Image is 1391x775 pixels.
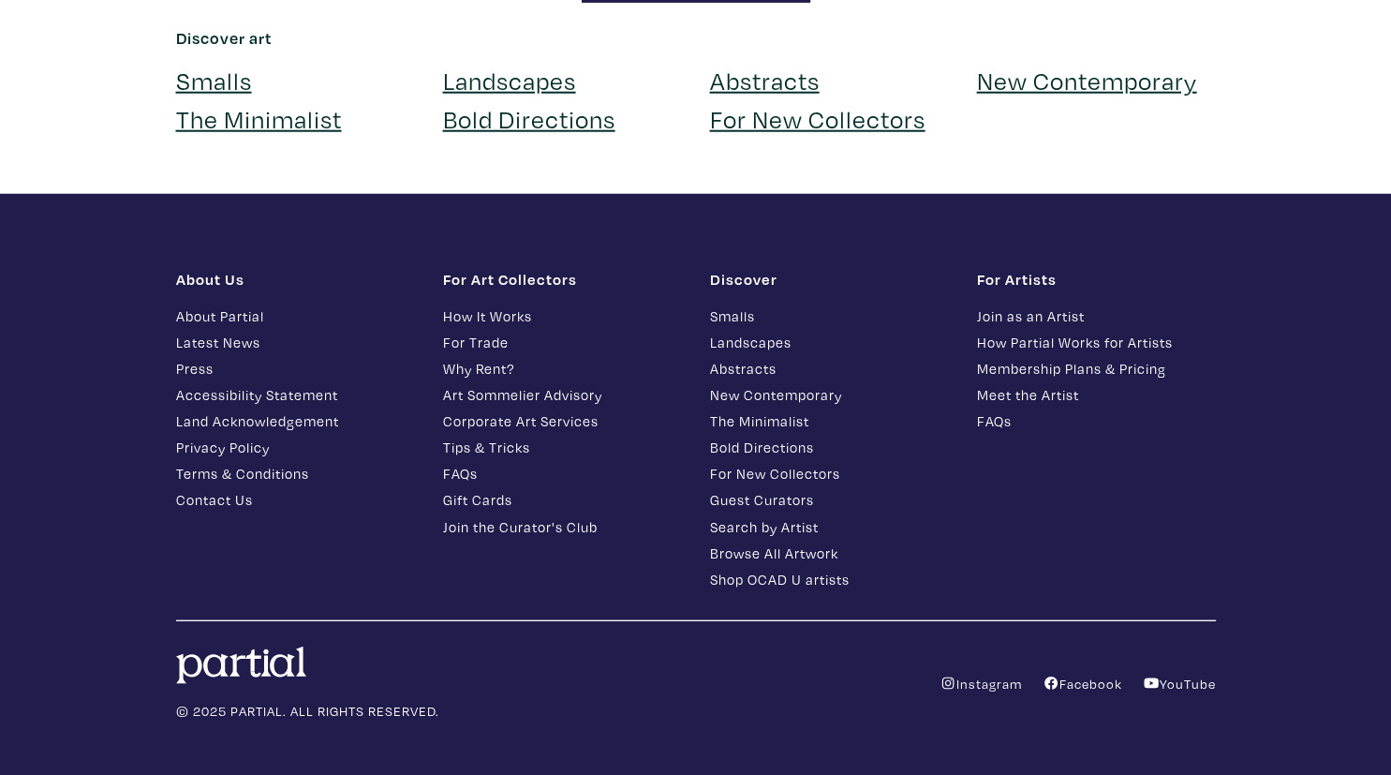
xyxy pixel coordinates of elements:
[977,64,1197,97] a: New Contemporary
[977,358,1216,380] a: Membership Plans & Pricing
[443,64,576,97] a: Landscapes
[443,463,682,484] a: FAQs
[977,384,1216,406] a: Meet the Artist
[940,675,1022,693] a: Instagram
[443,384,682,406] a: Art Sommelier Advisory
[710,306,949,327] a: Smalls
[176,358,415,380] a: Press
[176,463,415,484] a: Terms & Conditions
[443,358,682,380] a: Why Rent?
[176,28,1216,49] h6: Discover art
[176,306,415,327] a: About Partial
[176,410,415,432] a: Land Acknowledgement
[176,270,415,289] h1: About Us
[710,410,949,432] a: The Minimalist
[977,306,1216,327] a: Join as an Artist
[710,516,949,538] a: Search by Artist
[977,332,1216,353] a: How Partial Works for Artists
[710,102,925,135] a: For New Collectors
[710,437,949,458] a: Bold Directions
[443,306,682,327] a: How It Works
[710,358,949,380] a: Abstracts
[176,384,415,406] a: Accessibility Statement
[1043,675,1122,693] a: Facebook
[710,569,949,590] a: Shop OCAD U artists
[443,332,682,353] a: For Trade
[710,332,949,353] a: Landscapes
[710,543,949,564] a: Browse All Artwork
[443,410,682,432] a: Corporate Art Services
[710,489,949,511] a: Guest Curators
[977,270,1216,289] h1: For Artists
[176,647,307,684] img: logo.svg
[176,489,415,511] a: Contact Us
[443,102,615,135] a: Bold Directions
[710,463,949,484] a: For New Collectors
[977,410,1216,432] a: FAQs
[1143,675,1216,693] a: YouTube
[176,332,415,353] a: Latest News
[176,102,342,135] a: The Minimalist
[710,270,949,289] h1: Discover
[176,437,415,458] a: Privacy Policy
[176,64,252,97] a: Smalls
[443,270,682,289] h1: For Art Collectors
[162,647,696,722] div: © 2025 PARTIAL. ALL RIGHTS RESERVED.
[710,64,820,97] a: Abstracts
[443,516,682,538] a: Join the Curator's Club
[443,489,682,511] a: Gift Cards
[710,384,949,406] a: New Contemporary
[443,437,682,458] a: Tips & Tricks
